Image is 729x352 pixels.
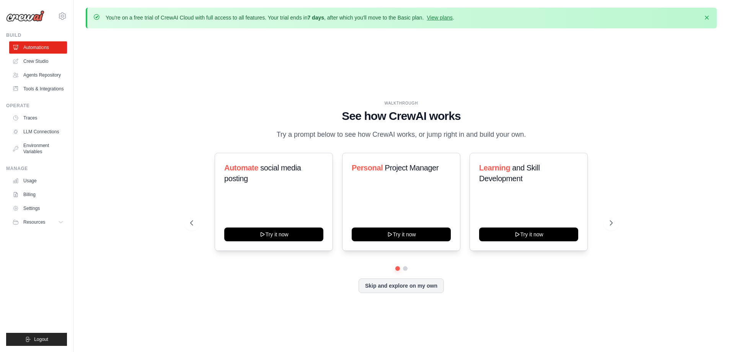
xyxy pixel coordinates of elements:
strong: 7 days [307,15,324,21]
a: Automations [9,41,67,54]
a: View plans [427,15,452,21]
div: Manage [6,165,67,172]
button: Resources [9,216,67,228]
div: WALKTHROUGH [190,100,613,106]
button: Skip and explore on my own [359,278,444,293]
span: Project Manager [385,164,439,172]
a: Crew Studio [9,55,67,67]
a: Agents Repository [9,69,67,81]
span: Automate [224,164,258,172]
a: Environment Variables [9,139,67,158]
a: Tools & Integrations [9,83,67,95]
div: Build [6,32,67,38]
img: Logo [6,10,44,22]
button: Try it now [479,228,578,241]
span: Personal [352,164,383,172]
div: Operate [6,103,67,109]
p: Try a prompt below to see how CrewAI works, or jump right in and build your own. [273,129,530,140]
span: and Skill Development [479,164,540,183]
a: Usage [9,175,67,187]
a: LLM Connections [9,126,67,138]
a: Billing [9,188,67,201]
button: Try it now [352,228,451,241]
span: social media posting [224,164,301,183]
a: Traces [9,112,67,124]
button: Try it now [224,228,323,241]
p: You're on a free trial of CrewAI Cloud with full access to all features. Your trial ends in , aft... [106,14,454,21]
a: Settings [9,202,67,214]
span: Resources [23,219,45,225]
button: Logout [6,333,67,346]
span: Learning [479,164,510,172]
h1: See how CrewAI works [190,109,613,123]
span: Logout [34,336,48,342]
